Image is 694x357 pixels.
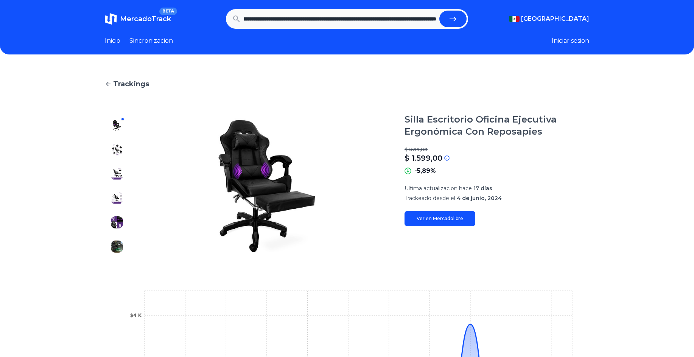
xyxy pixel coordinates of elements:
a: Trackings [105,79,589,89]
button: [GEOGRAPHIC_DATA] [509,14,589,23]
a: Ver en Mercadolibre [405,211,475,226]
p: $ 1.599,00 [405,153,442,163]
span: MercadoTrack [120,15,171,23]
img: Silla Escritorio Oficina Ejecutiva Ergonómica Con Reposapies [111,120,123,132]
img: Silla Escritorio Oficina Ejecutiva Ergonómica Con Reposapies [111,216,123,228]
span: Trackings [113,79,149,89]
button: Iniciar sesion [552,36,589,45]
p: -5,89% [414,166,436,175]
img: Silla Escritorio Oficina Ejecutiva Ergonómica Con Reposapies [111,144,123,156]
img: Silla Escritorio Oficina Ejecutiva Ergonómica Con Reposapies [144,113,389,259]
span: [GEOGRAPHIC_DATA] [521,14,589,23]
img: MercadoTrack [105,13,117,25]
span: BETA [159,8,177,15]
span: 17 días [473,185,492,192]
p: $ 1.699,00 [405,147,589,153]
a: Sincronizacion [129,36,173,45]
span: Trackeado desde el [405,195,455,202]
a: Inicio [105,36,120,45]
tspan: $4 K [130,313,142,318]
img: Mexico [509,16,520,22]
img: Silla Escritorio Oficina Ejecutiva Ergonómica Con Reposapies [111,241,123,253]
a: MercadoTrackBETA [105,13,171,25]
span: Ultima actualizacion hace [405,185,472,192]
img: Silla Escritorio Oficina Ejecutiva Ergonómica Con Reposapies [111,168,123,180]
img: Silla Escritorio Oficina Ejecutiva Ergonómica Con Reposapies [111,192,123,204]
span: 4 de junio, 2024 [457,195,502,202]
h1: Silla Escritorio Oficina Ejecutiva Ergonómica Con Reposapies [405,113,589,138]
